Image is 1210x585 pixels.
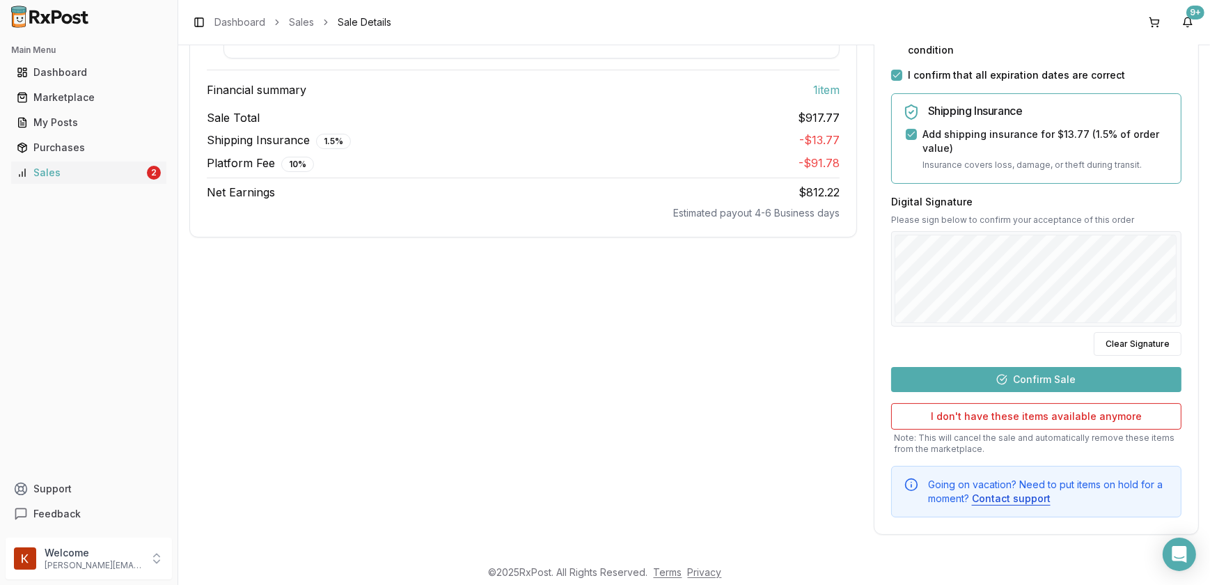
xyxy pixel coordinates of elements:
[11,45,166,56] h2: Main Menu
[6,6,95,28] img: RxPost Logo
[6,501,172,526] button: Feedback
[6,136,172,159] button: Purchases
[45,560,141,571] p: [PERSON_NAME][EMAIL_ADDRESS][DOMAIN_NAME]
[207,81,306,98] span: Financial summary
[207,155,314,172] span: Platform Fee
[1186,6,1204,19] div: 9+
[798,109,840,126] span: $917.77
[214,15,391,29] nav: breadcrumb
[6,162,172,184] button: Sales2
[45,546,141,560] p: Welcome
[1177,11,1199,33] button: 9+
[17,141,161,155] div: Purchases
[338,15,391,29] span: Sale Details
[799,133,840,147] span: - $13.77
[1163,538,1196,571] div: Open Intercom Messenger
[922,158,1170,172] p: Insurance covers loss, damage, or theft during transit.
[11,160,166,185] a: Sales2
[891,367,1181,392] button: Confirm Sale
[214,15,265,29] a: Dashboard
[11,60,166,85] a: Dashboard
[147,166,161,180] div: 2
[891,403,1181,430] button: I don't have these items available anymore
[6,476,172,501] button: Support
[17,116,161,130] div: My Posts
[11,85,166,110] a: Marketplace
[11,110,166,135] a: My Posts
[14,547,36,570] img: User avatar
[33,507,81,521] span: Feedback
[908,68,1125,82] label: I confirm that all expiration dates are correct
[922,127,1170,155] label: Add shipping insurance for $13.77 ( 1.5 % of order value)
[6,61,172,84] button: Dashboard
[17,65,161,79] div: Dashboard
[799,185,840,199] span: $812.22
[17,91,161,104] div: Marketplace
[207,132,351,149] span: Shipping Insurance
[207,206,840,220] div: Estimated payout 4-6 Business days
[654,566,682,578] a: Terms
[891,195,1181,209] h3: Digital Signature
[1094,332,1181,356] button: Clear Signature
[928,105,1170,116] h5: Shipping Insurance
[207,184,275,201] span: Net Earnings
[6,86,172,109] button: Marketplace
[6,111,172,134] button: My Posts
[17,166,144,180] div: Sales
[799,156,840,170] span: - $91.78
[316,134,351,149] div: 1.5 %
[207,109,260,126] span: Sale Total
[281,157,314,172] div: 10 %
[972,492,1051,506] button: Contact support
[891,214,1181,226] p: Please sign below to confirm your acceptance of this order
[891,432,1181,455] p: Note: This will cancel the sale and automatically remove these items from the marketplace.
[928,478,1170,506] div: Going on vacation? Need to put items on hold for a moment?
[813,81,840,98] span: 1 item
[289,15,314,29] a: Sales
[11,135,166,160] a: Purchases
[688,566,722,578] a: Privacy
